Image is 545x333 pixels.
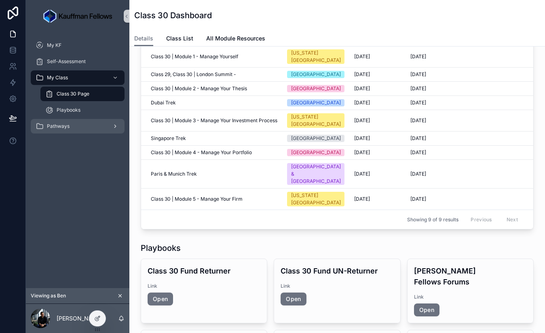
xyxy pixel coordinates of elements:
[31,54,125,69] a: Self-Assessment
[151,135,277,142] a: Singapore Trek
[354,53,370,60] span: [DATE]
[134,10,212,21] h1: Class 30 Dashboard
[410,149,523,156] a: [DATE]
[287,71,344,78] a: [GEOGRAPHIC_DATA]
[47,74,68,81] span: My Class
[354,149,405,156] a: [DATE]
[151,71,236,78] span: Class 29, Class 30 | London Summit -
[47,42,61,49] span: My KF
[354,149,370,156] span: [DATE]
[407,259,534,323] a: [PERSON_NAME] Fellows ForumsLinkOpen
[354,71,405,78] a: [DATE]
[354,100,405,106] a: [DATE]
[31,119,125,134] a: Pathways
[354,117,370,124] span: [DATE]
[410,117,523,124] a: [DATE]
[410,100,426,106] span: [DATE]
[410,71,523,78] a: [DATE]
[57,91,89,97] span: Class 30 Page
[287,113,344,128] a: [US_STATE][GEOGRAPHIC_DATA]
[151,100,277,106] a: Dubai Trek
[291,113,341,128] div: [US_STATE][GEOGRAPHIC_DATA]
[40,103,125,117] a: Playbooks
[281,265,393,276] h4: Class 30 Fund UN-Returner
[354,171,370,177] span: [DATE]
[410,53,426,60] span: [DATE]
[281,293,306,305] a: Open
[148,293,173,305] a: Open
[407,216,458,223] span: Showing 9 of 9 results
[287,192,344,206] a: [US_STATE][GEOGRAPHIC_DATA]
[291,49,341,64] div: [US_STATE][GEOGRAPHIC_DATA]
[206,34,265,42] span: All Module Resources
[151,171,197,177] span: Paris & Munich Trek
[141,259,267,323] a: Class 30 Fund ReturnerLinkOpen
[354,135,405,142] a: [DATE]
[26,32,129,144] div: scrollable content
[354,196,370,202] span: [DATE]
[151,149,252,156] span: Class 30 | Module 4 - Manage Your Portfolio
[354,85,405,92] a: [DATE]
[31,70,125,85] a: My Class
[134,34,153,42] span: Details
[287,99,344,106] a: [GEOGRAPHIC_DATA]
[354,117,405,124] a: [DATE]
[206,31,265,47] a: All Module Resources
[410,71,426,78] span: [DATE]
[410,149,426,156] span: [DATE]
[287,135,344,142] a: [GEOGRAPHIC_DATA]
[166,31,193,47] a: Class List
[57,107,80,113] span: Playbooks
[47,123,70,129] span: Pathways
[40,87,125,101] a: Class 30 Page
[148,283,260,289] span: Link
[354,171,405,177] a: [DATE]
[151,135,186,142] span: Singapore Trek
[291,85,341,92] div: [GEOGRAPHIC_DATA]
[287,49,344,64] a: [US_STATE][GEOGRAPHIC_DATA]
[151,196,277,202] a: Class 30 | Module 5 - Manage Your Firm
[354,85,370,92] span: [DATE]
[151,171,277,177] a: Paris & Munich Trek
[414,265,527,287] h4: [PERSON_NAME] Fellows Forums
[291,99,341,106] div: [GEOGRAPHIC_DATA]
[148,265,260,276] h4: Class 30 Fund Returner
[410,135,523,142] a: [DATE]
[354,71,370,78] span: [DATE]
[414,303,439,316] a: Open
[47,58,86,65] span: Self-Assessment
[410,196,426,202] span: [DATE]
[410,171,523,177] a: [DATE]
[291,192,341,206] div: [US_STATE][GEOGRAPHIC_DATA]
[57,314,103,322] p: [PERSON_NAME]
[281,283,393,289] span: Link
[151,117,277,124] a: Class 30 | Module 3 - Manage Your Investment Process
[151,53,277,60] a: Class 30 | Module 1 - Manage Yourself
[414,294,527,300] span: Link
[287,163,344,185] a: [GEOGRAPHIC_DATA] & [GEOGRAPHIC_DATA]
[151,100,176,106] span: Dubai Trek
[291,71,341,78] div: [GEOGRAPHIC_DATA]
[291,135,341,142] div: [GEOGRAPHIC_DATA]
[354,100,370,106] span: [DATE]
[141,242,181,254] h1: Playbooks
[151,71,277,78] a: Class 29, Class 30 | London Summit -
[287,85,344,92] a: [GEOGRAPHIC_DATA]
[43,10,112,23] img: App logo
[291,149,341,156] div: [GEOGRAPHIC_DATA]
[31,293,66,299] span: Viewing as Ben
[354,53,405,60] a: [DATE]
[410,171,426,177] span: [DATE]
[410,100,523,106] a: [DATE]
[31,38,125,53] a: My KF
[151,196,243,202] span: Class 30 | Module 5 - Manage Your Firm
[354,196,405,202] a: [DATE]
[410,85,523,92] a: [DATE]
[410,135,426,142] span: [DATE]
[410,117,426,124] span: [DATE]
[354,135,370,142] span: [DATE]
[151,149,277,156] a: Class 30 | Module 4 - Manage Your Portfolio
[151,85,247,92] span: Class 30 | Module 2 - Manage Your Thesis
[151,53,238,60] span: Class 30 | Module 1 - Manage Yourself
